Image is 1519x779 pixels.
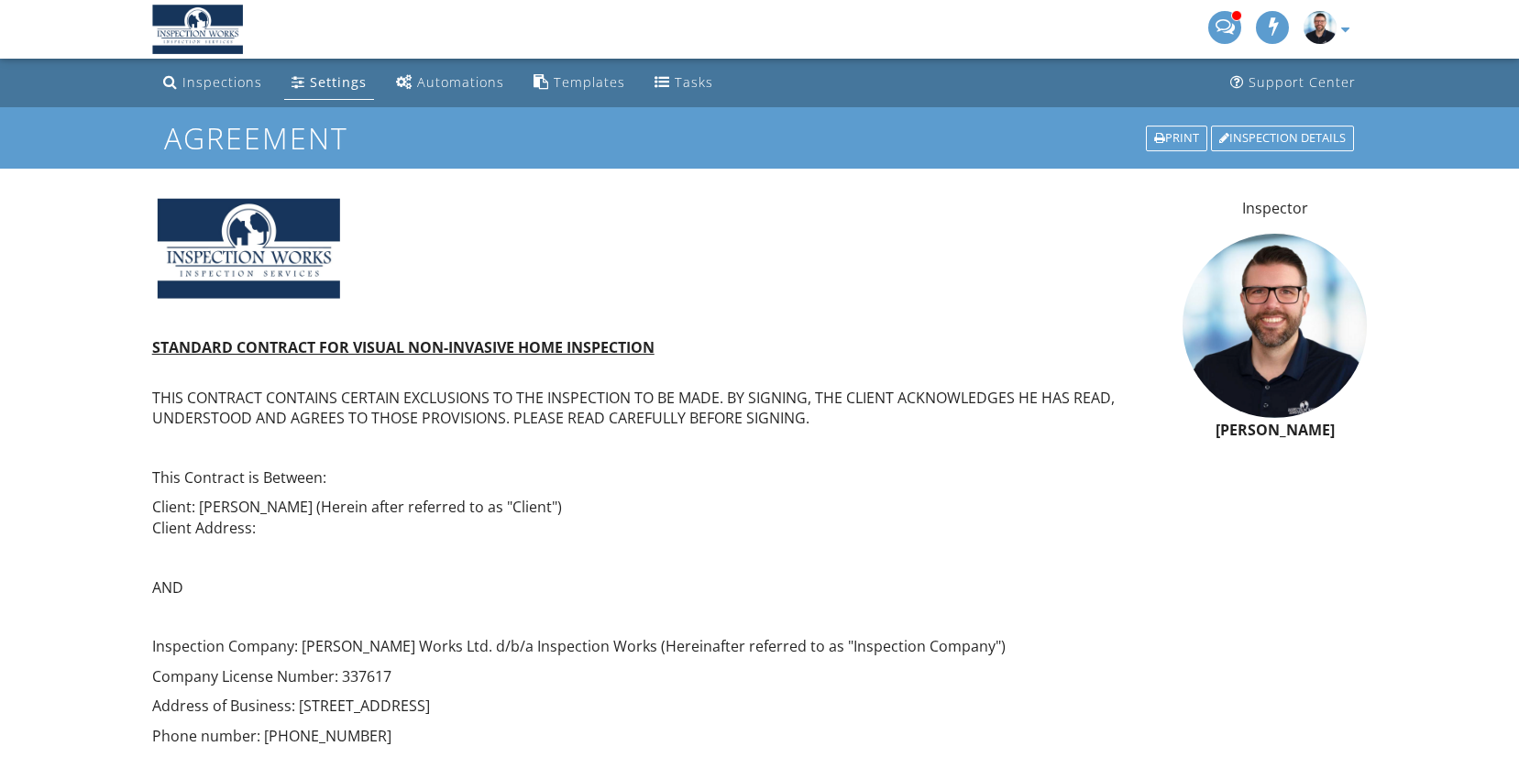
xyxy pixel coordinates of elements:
[1211,126,1354,151] div: Inspection Details
[152,367,1161,428] p: THIS CONTRACT CONTAINS CERTAIN EXCLUSIONS TO THE INSPECTION TO BE MADE. BY SIGNING, THE CLIENT AC...
[1304,11,1337,44] img: david_headshot_w_bg.png
[152,696,1161,716] p: Address of Business: [STREET_ADDRESS]
[554,73,625,91] div: Templates
[1144,124,1209,153] a: Print
[152,636,1161,656] p: Inspection Company: [PERSON_NAME] Works Ltd. d/b/a Inspection Works (Hereinafter referred to as "...
[152,577,1161,598] p: AND
[1146,126,1207,151] div: Print
[182,73,262,91] div: Inspections
[156,66,270,100] a: Inspections
[1249,73,1356,91] div: Support Center
[675,73,713,91] div: Tasks
[157,198,340,298] img: IW_logo_solid.jpg
[152,467,1161,488] p: This Contract is Between:
[284,66,374,100] a: Settings
[417,73,504,91] div: Automations
[1209,124,1356,153] a: Inspection Details
[152,726,1161,746] p: Phone number: [PHONE_NUMBER]
[526,66,633,100] a: Templates
[152,497,1161,538] p: Client: [PERSON_NAME] (Herein after referred to as "Client") Client Address:
[389,66,512,100] a: Automations (Advanced)
[1183,234,1367,418] img: david_headshot_w_bg.png
[647,66,721,100] a: Tasks
[164,122,1356,154] h1: Agreement
[1183,198,1367,218] p: Inspector
[152,337,655,357] u: STANDARD CONTRACT FOR VISUAL NON-INVASIVE HOME INSPECTION
[152,5,243,54] img: Inspection Works
[1223,66,1363,100] a: Support Center
[1183,422,1367,439] h6: [PERSON_NAME]
[310,73,367,91] div: Settings
[152,666,1161,686] p: Company License Number: 337617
